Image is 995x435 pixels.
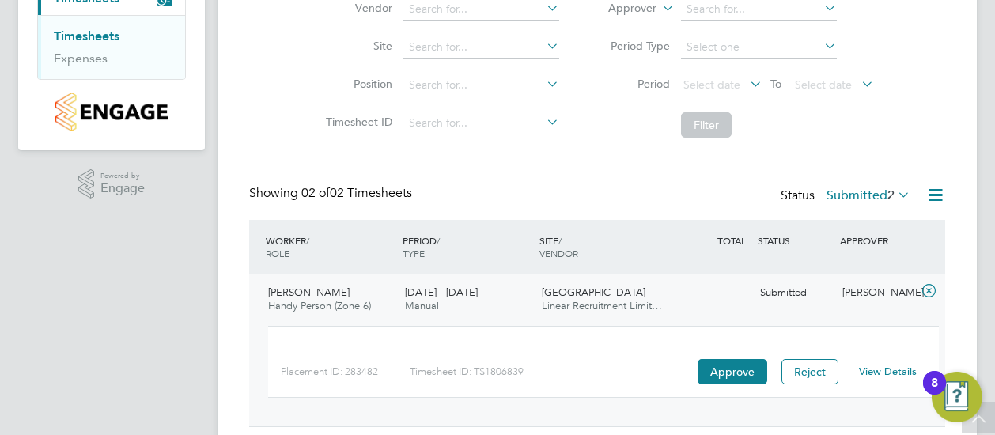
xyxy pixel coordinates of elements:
[539,247,578,259] span: VENDOR
[781,359,838,384] button: Reject
[795,78,852,92] span: Select date
[301,185,412,201] span: 02 Timesheets
[266,247,289,259] span: ROLE
[399,226,535,267] div: PERIOD
[932,372,982,422] button: Open Resource Center, 8 new notifications
[672,280,754,306] div: -
[754,280,836,306] div: Submitted
[836,226,918,255] div: APPROVER
[827,187,910,203] label: Submitted
[55,93,167,131] img: countryside-properties-logo-retina.png
[78,169,146,199] a: Powered byEngage
[405,286,478,299] span: [DATE] - [DATE]
[599,39,670,53] label: Period Type
[585,1,656,17] label: Approver
[100,182,145,195] span: Engage
[281,359,410,384] div: Placement ID: 283482
[887,187,895,203] span: 2
[54,28,119,43] a: Timesheets
[410,359,694,384] div: Timesheet ID: TS1806839
[859,365,917,378] a: View Details
[558,234,562,247] span: /
[599,77,670,91] label: Period
[681,36,837,59] input: Select one
[262,226,399,267] div: WORKER
[403,112,559,134] input: Search for...
[403,36,559,59] input: Search for...
[403,247,425,259] span: TYPE
[717,234,746,247] span: TOTAL
[306,234,309,247] span: /
[38,15,185,79] div: Timesheets
[836,280,918,306] div: [PERSON_NAME]
[542,299,662,312] span: Linear Recruitment Limit…
[249,185,415,202] div: Showing
[681,112,732,138] button: Filter
[321,115,392,129] label: Timesheet ID
[437,234,440,247] span: /
[54,51,108,66] a: Expenses
[321,1,392,15] label: Vendor
[405,299,439,312] span: Manual
[683,78,740,92] span: Select date
[781,185,914,207] div: Status
[766,74,786,94] span: To
[535,226,672,267] div: SITE
[321,77,392,91] label: Position
[100,169,145,183] span: Powered by
[754,226,836,255] div: STATUS
[321,39,392,53] label: Site
[698,359,767,384] button: Approve
[37,93,186,131] a: Go to home page
[542,286,645,299] span: [GEOGRAPHIC_DATA]
[268,286,350,299] span: [PERSON_NAME]
[301,185,330,201] span: 02 of
[403,74,559,96] input: Search for...
[268,299,371,312] span: Handy Person (Zone 6)
[931,383,938,403] div: 8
